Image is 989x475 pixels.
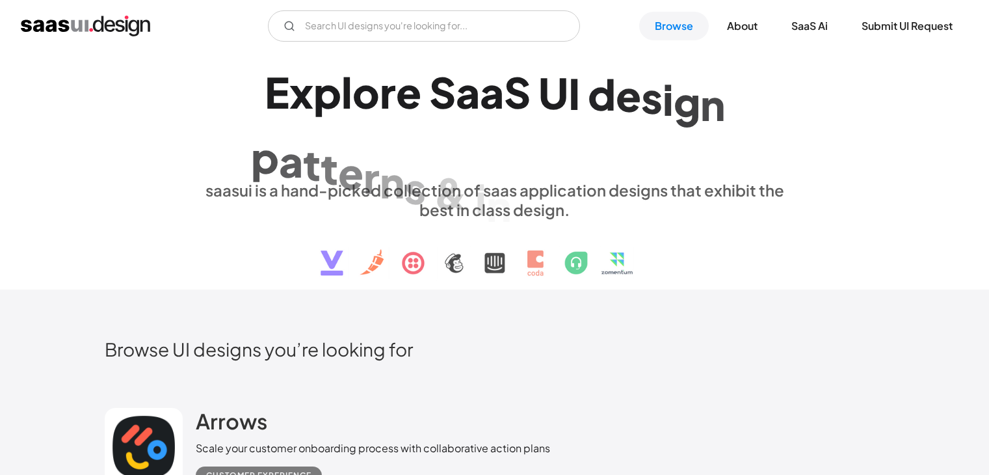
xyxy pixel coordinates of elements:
div: p [313,67,341,117]
div: n [700,79,725,129]
div: S [504,67,531,117]
div: a [456,67,480,117]
div: & [434,168,468,218]
div: I [568,68,580,118]
input: Search UI designs you're looking for... [268,10,580,42]
div: E [265,67,289,117]
a: home [21,16,150,36]
div: t [303,139,321,189]
h2: Browse UI designs you’re looking for [105,338,885,360]
div: e [338,148,363,198]
div: g [674,77,700,127]
div: r [380,67,396,117]
h2: Arrows [196,408,267,434]
a: SaaS Ai [776,12,843,40]
div: n [486,180,511,230]
h1: Explore SaaS UI design patterns & interactions. [196,67,794,167]
div: e [396,67,421,117]
div: Scale your customer onboarding process with collaborative action plans [196,441,550,456]
div: p [251,132,279,182]
img: text, icon, saas logo [298,219,692,287]
div: a [279,136,303,186]
div: d [588,70,616,120]
div: t [321,143,338,193]
div: i [663,74,674,124]
div: l [341,67,352,117]
form: Email Form [268,10,580,42]
a: Browse [639,12,709,40]
a: Submit UI Request [846,12,968,40]
div: s [641,72,663,122]
div: s [404,163,426,213]
div: saasui is a hand-picked collection of saas application designs that exhibit the best in class des... [196,180,794,219]
div: a [480,67,504,117]
div: n [380,157,404,208]
div: i [475,174,486,224]
div: o [352,67,380,117]
div: r [363,152,380,202]
div: e [616,71,641,121]
a: About [711,12,773,40]
div: S [429,67,456,117]
div: U [538,68,568,118]
a: Arrows [196,408,267,441]
div: x [289,67,313,117]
